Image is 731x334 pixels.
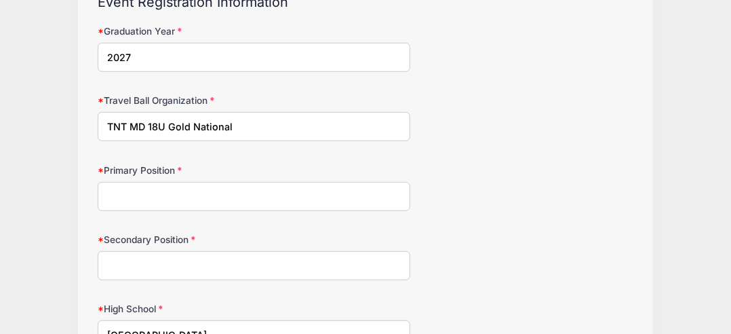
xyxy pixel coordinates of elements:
[98,94,276,107] label: Travel Ball Organization
[98,302,276,316] label: High School
[98,164,276,177] label: Primary Position
[98,233,276,246] label: Secondary Position
[98,24,276,38] label: Graduation Year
